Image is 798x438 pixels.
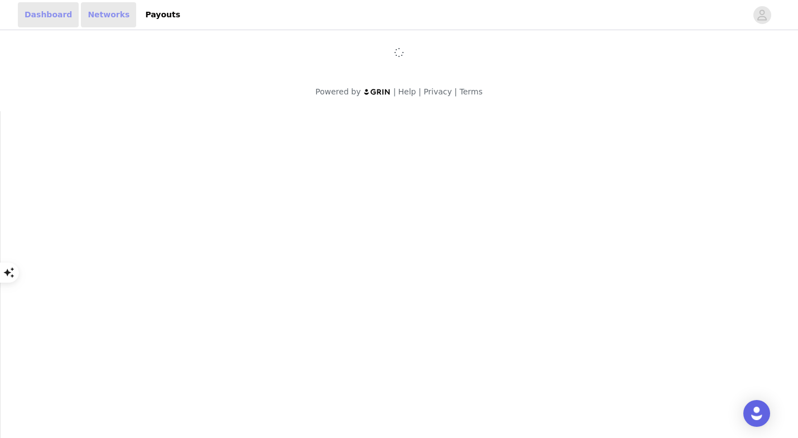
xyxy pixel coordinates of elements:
[18,2,79,27] a: Dashboard
[454,87,457,96] span: |
[81,2,136,27] a: Networks
[363,88,391,96] img: logo
[459,87,482,96] a: Terms
[743,400,770,427] div: Open Intercom Messenger
[393,87,396,96] span: |
[398,87,416,96] a: Help
[315,87,360,96] span: Powered by
[138,2,187,27] a: Payouts
[424,87,452,96] a: Privacy
[757,6,767,24] div: avatar
[419,87,421,96] span: |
